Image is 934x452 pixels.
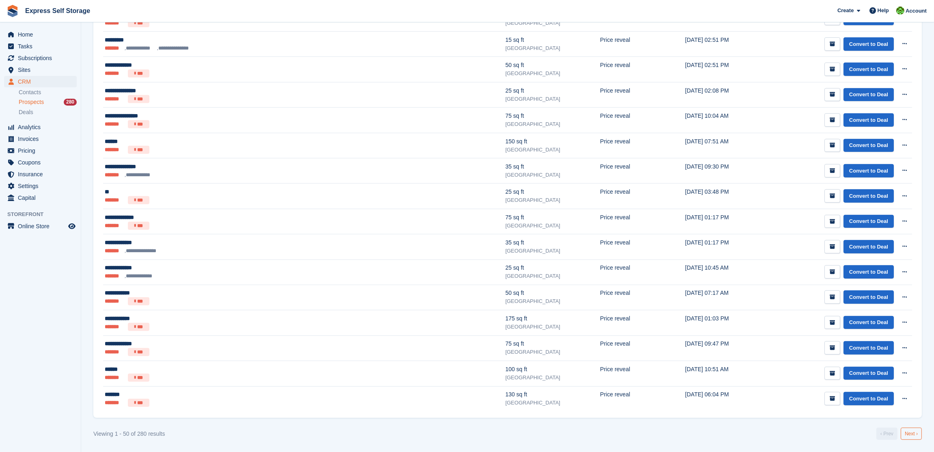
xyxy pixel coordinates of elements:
[600,82,685,107] td: Price reveal
[505,146,600,154] div: [GEOGRAPHIC_DATA]
[19,89,77,96] a: Contacts
[64,99,77,106] div: 280
[4,157,77,168] a: menu
[505,238,600,247] div: 35 sq ft
[19,108,33,116] span: Deals
[4,169,77,180] a: menu
[600,234,685,260] td: Price reveal
[18,180,67,192] span: Settings
[505,36,600,44] div: 15 sq ft
[505,272,600,280] div: [GEOGRAPHIC_DATA]
[685,310,761,335] td: [DATE] 01:03 PM
[505,365,600,374] div: 100 sq ft
[18,192,67,203] span: Capital
[843,265,894,279] a: Convert to Deal
[685,335,761,361] td: [DATE] 09:47 PM
[600,32,685,57] td: Price reveal
[685,158,761,184] td: [DATE] 09:30 PM
[505,297,600,305] div: [GEOGRAPHIC_DATA]
[4,180,77,192] a: menu
[685,260,761,285] td: [DATE] 10:45 AM
[906,7,927,15] span: Account
[685,82,761,107] td: [DATE] 02:08 PM
[837,6,854,15] span: Create
[18,157,67,168] span: Coupons
[18,145,67,156] span: Pricing
[843,113,894,127] a: Convert to Deal
[600,386,685,411] td: Price reveal
[505,112,600,120] div: 75 sq ft
[843,240,894,253] a: Convert to Deal
[505,399,600,407] div: [GEOGRAPHIC_DATA]
[505,188,600,196] div: 25 sq ft
[19,108,77,117] a: Deals
[505,247,600,255] div: [GEOGRAPHIC_DATA]
[600,310,685,335] td: Price reveal
[600,361,685,386] td: Price reveal
[505,87,600,95] div: 25 sq ft
[685,57,761,82] td: [DATE] 02:51 PM
[4,221,77,232] a: menu
[600,335,685,361] td: Price reveal
[505,289,600,297] div: 50 sq ft
[18,52,67,64] span: Subscriptions
[685,133,761,158] td: [DATE] 07:51 AM
[505,120,600,128] div: [GEOGRAPHIC_DATA]
[505,340,600,348] div: 75 sq ft
[600,133,685,158] td: Price reveal
[505,348,600,356] div: [GEOGRAPHIC_DATA]
[4,76,77,87] a: menu
[505,264,600,272] div: 25 sq ft
[4,52,77,64] a: menu
[600,260,685,285] td: Price reveal
[505,171,600,179] div: [GEOGRAPHIC_DATA]
[876,428,897,440] a: Previous
[505,390,600,399] div: 130 sq ft
[505,213,600,222] div: 75 sq ft
[843,88,894,102] a: Convert to Deal
[505,95,600,103] div: [GEOGRAPHIC_DATA]
[600,184,685,209] td: Price reveal
[18,221,67,232] span: Online Store
[600,108,685,133] td: Price reveal
[4,145,77,156] a: menu
[843,215,894,228] a: Convert to Deal
[685,32,761,57] td: [DATE] 02:51 PM
[685,209,761,234] td: [DATE] 01:17 PM
[4,41,77,52] a: menu
[18,41,67,52] span: Tasks
[843,316,894,329] a: Convert to Deal
[18,133,67,145] span: Invoices
[18,121,67,133] span: Analytics
[843,164,894,177] a: Convert to Deal
[505,314,600,323] div: 175 sq ft
[19,98,44,106] span: Prospects
[7,210,81,218] span: Storefront
[843,367,894,380] a: Convert to Deal
[4,192,77,203] a: menu
[505,162,600,171] div: 35 sq ft
[19,98,77,106] a: Prospects 280
[685,234,761,260] td: [DATE] 01:17 PM
[4,121,77,133] a: menu
[505,61,600,69] div: 50 sq ft
[843,139,894,152] a: Convert to Deal
[878,6,889,15] span: Help
[18,76,67,87] span: CRM
[843,37,894,51] a: Convert to Deal
[600,158,685,184] td: Price reveal
[22,4,93,17] a: Express Self Storage
[685,361,761,386] td: [DATE] 10:51 AM
[843,290,894,304] a: Convert to Deal
[685,108,761,133] td: [DATE] 10:04 AM
[18,64,67,76] span: Sites
[18,169,67,180] span: Insurance
[600,57,685,82] td: Price reveal
[843,189,894,203] a: Convert to Deal
[4,29,77,40] a: menu
[67,221,77,231] a: Preview store
[843,341,894,355] a: Convert to Deal
[685,386,761,411] td: [DATE] 06:04 PM
[505,374,600,382] div: [GEOGRAPHIC_DATA]
[505,19,600,27] div: [GEOGRAPHIC_DATA]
